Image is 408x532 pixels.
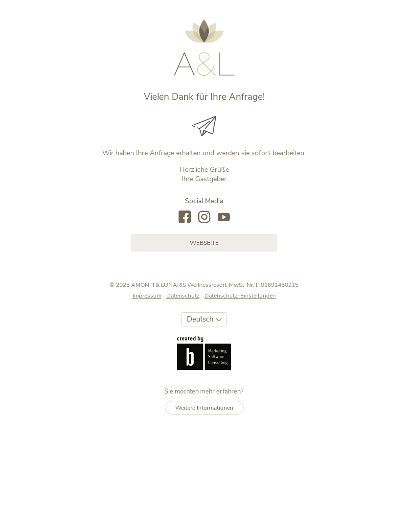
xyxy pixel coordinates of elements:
[229,281,298,289] span: MwSt-Nr. IT01691450215
[133,292,161,300] span: Impressum
[144,91,265,103] span: Vielen Dank für Ihre Anfrage!
[177,336,231,370] img: Brandnamic GmbH | Leading Hospitality Solutions
[185,196,223,206] span: Social Media
[164,387,244,396] span: Sie möchten mehr erfahren?
[190,239,219,247] span: Webseite
[20,165,388,184] p: Herzliche Grüße Ihre Gastgeber
[198,211,210,224] a: instagram
[175,404,233,412] span: Weitere Informationen
[227,281,229,289] span: -
[179,211,191,224] a: facebook
[166,292,204,300] a: Datenschutz
[218,211,230,224] a: youtube
[165,401,244,415] a: Weitere Informationen
[174,20,235,76] img: AMONTI & LUNARIS Wellnessresort
[192,116,216,137] img: Vielen Dank für Ihre Anfrage!
[204,292,276,300] a: Datenschutz-Einstellungen
[131,234,277,252] a: Webseite
[166,292,200,300] span: Datenschutz
[20,148,388,158] p: Wir haben Ihre Anfrage erhalten und werden sie sofort bearbeiten.
[110,281,227,289] span: © 2025 AMONTI & LUNARIS Wellnessresort
[133,292,166,300] a: Impressum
